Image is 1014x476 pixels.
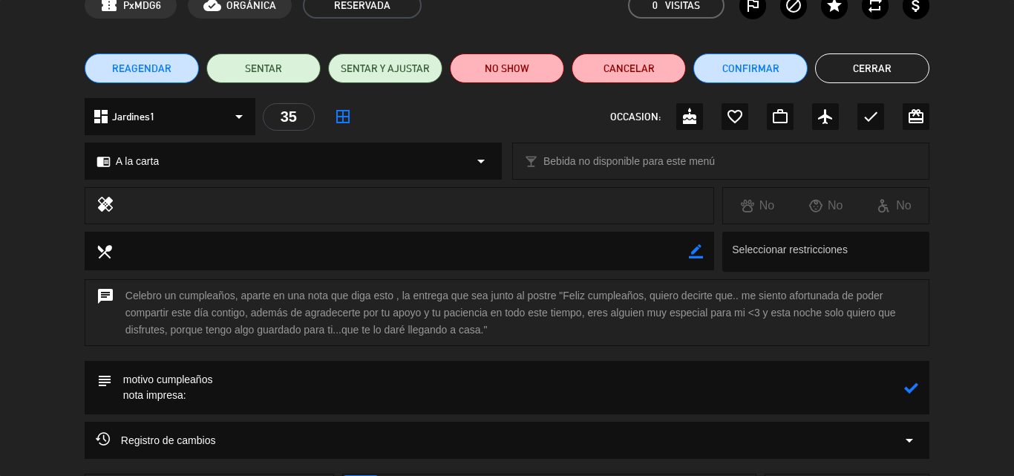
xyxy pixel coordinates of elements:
button: REAGENDAR [85,53,199,83]
i: chat [97,287,114,339]
button: Cerrar [815,53,929,83]
i: border_color [689,244,703,258]
div: No [723,196,791,215]
div: No [792,196,860,215]
i: check [862,108,880,125]
i: card_giftcard [907,108,925,125]
i: local_bar [524,154,538,169]
i: airplanemode_active [817,108,834,125]
i: work_outline [771,108,789,125]
button: SENTAR [206,53,321,83]
i: arrow_drop_down [230,108,248,125]
span: Bebida no disponible para este menú [543,153,715,170]
i: chrome_reader_mode [97,154,111,169]
button: Cancelar [572,53,686,83]
i: dashboard [92,108,110,125]
div: 35 [263,103,315,131]
button: NO SHOW [450,53,564,83]
i: subject [96,372,112,388]
i: local_dining [96,243,112,259]
span: A la carta [116,153,159,170]
span: REAGENDAR [112,61,171,76]
button: Confirmar [693,53,808,83]
i: favorite_border [726,108,744,125]
i: arrow_drop_down [472,152,490,170]
span: Registro de cambios [96,431,216,449]
i: healing [97,195,114,216]
span: OCCASION: [610,108,661,125]
i: cake [681,108,699,125]
span: Jardines1 [112,108,155,125]
div: Celebro un cumpleaños, aparte en una nota que diga esto , la entrega que sea junto al postre "Fel... [85,279,929,347]
div: No [860,196,929,215]
i: arrow_drop_down [900,431,918,449]
button: SENTAR Y AJUSTAR [328,53,442,83]
i: border_all [334,108,352,125]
